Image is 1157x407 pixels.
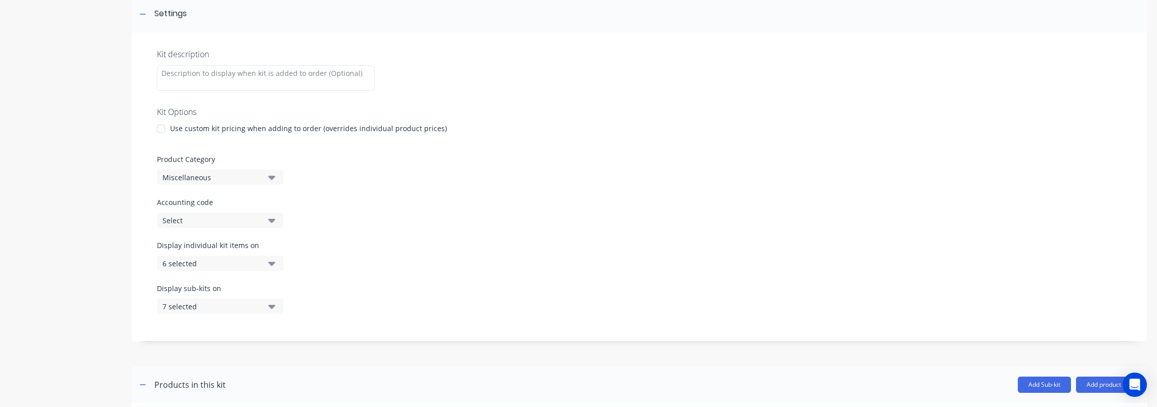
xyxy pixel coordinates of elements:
[157,213,283,228] button: Select
[154,379,226,391] div: Products in this kit
[157,170,283,185] button: Miscellaneous
[162,258,261,269] div: 6 selected
[1123,373,1147,397] div: Open Intercom Messenger
[157,299,283,314] button: 7 selected
[157,197,1122,208] label: Accounting code
[170,123,447,134] div: Use custom kit pricing when adding to order (overrides individual product prices)
[157,48,1122,60] div: Kit description
[1018,377,1071,393] button: Add Sub-kit
[1076,377,1132,393] button: Add product
[154,8,187,20] div: Settings
[157,106,1122,118] div: Kit Options
[157,240,283,251] label: Display individual kit items on
[157,154,1122,165] label: Product Category
[162,215,261,226] div: Select
[157,283,283,294] label: Display sub-kits on
[157,256,283,271] button: 6 selected
[162,301,261,312] div: 7 selected
[162,172,261,183] div: Miscellaneous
